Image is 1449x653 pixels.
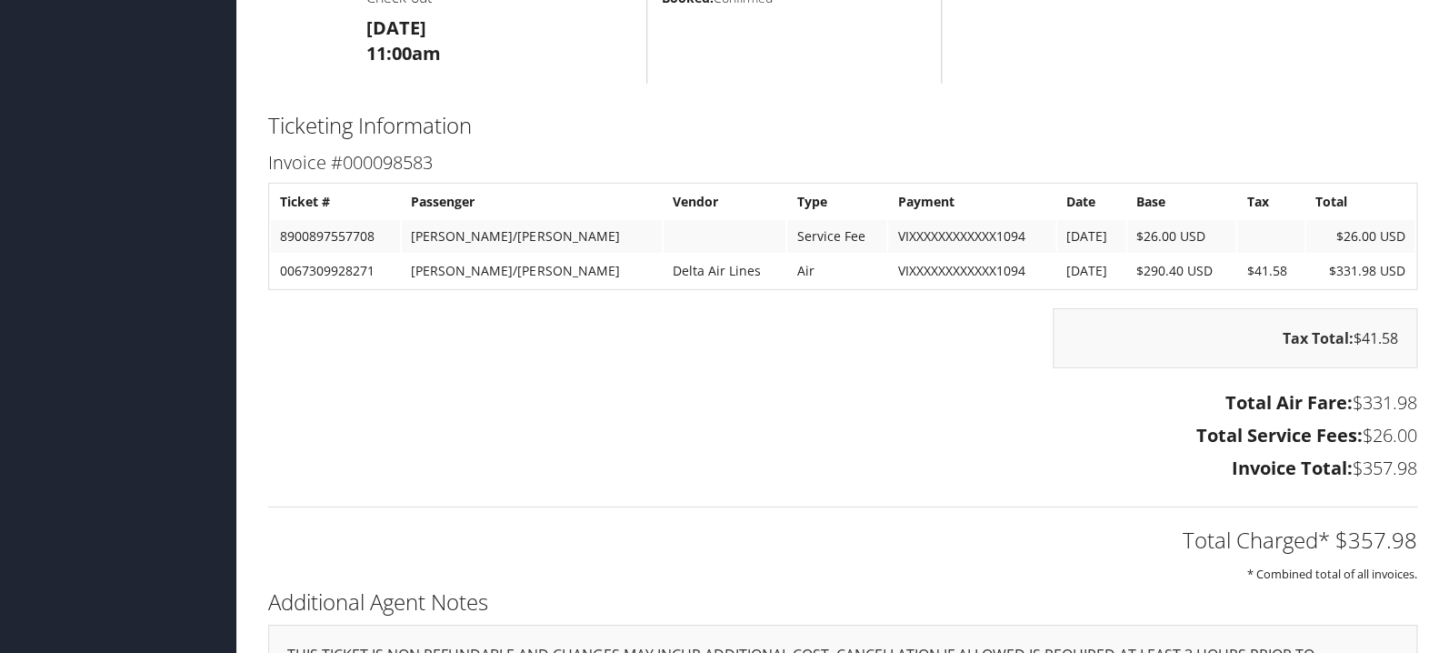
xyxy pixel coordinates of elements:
strong: Tax Total: [1283,328,1354,348]
h3: $26.00 [268,423,1417,448]
td: [DATE] [1057,220,1125,253]
th: Passenger [402,186,662,218]
h2: Total Charged* $357.98 [268,525,1417,556]
h2: Ticketing Information [268,110,1417,141]
td: VIXXXXXXXXXXXX1094 [888,255,1055,287]
td: $331.98 USD [1306,255,1414,287]
td: [DATE] [1057,255,1125,287]
small: * Combined total of all invoices. [1247,566,1417,582]
th: Date [1057,186,1125,218]
h3: Invoice #000098583 [268,150,1417,176]
td: Service Fee [787,220,886,253]
td: Air [787,255,886,287]
h3: $331.98 [268,390,1417,416]
h3: $357.98 [268,456,1417,481]
th: Total [1306,186,1414,218]
strong: Total Service Fees: [1196,423,1363,447]
th: Tax [1237,186,1304,218]
th: Base [1127,186,1235,218]
strong: [DATE] [366,15,426,40]
td: [PERSON_NAME]/[PERSON_NAME] [402,220,662,253]
strong: Total Air Fare: [1225,390,1353,415]
td: $26.00 USD [1127,220,1235,253]
td: 0067309928271 [271,255,400,287]
th: Type [787,186,886,218]
td: $41.58 [1237,255,1304,287]
h2: Additional Agent Notes [268,587,1417,618]
strong: Invoice Total: [1232,456,1353,480]
td: $290.40 USD [1127,255,1235,287]
div: $41.58 [1053,308,1417,368]
td: $26.00 USD [1306,220,1414,253]
td: 8900897557708 [271,220,400,253]
td: [PERSON_NAME]/[PERSON_NAME] [402,255,662,287]
td: Delta Air Lines [664,255,785,287]
th: Ticket # [271,186,400,218]
th: Payment [888,186,1055,218]
td: VIXXXXXXXXXXXX1094 [888,220,1055,253]
strong: 11:00am [366,41,441,65]
th: Vendor [664,186,785,218]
